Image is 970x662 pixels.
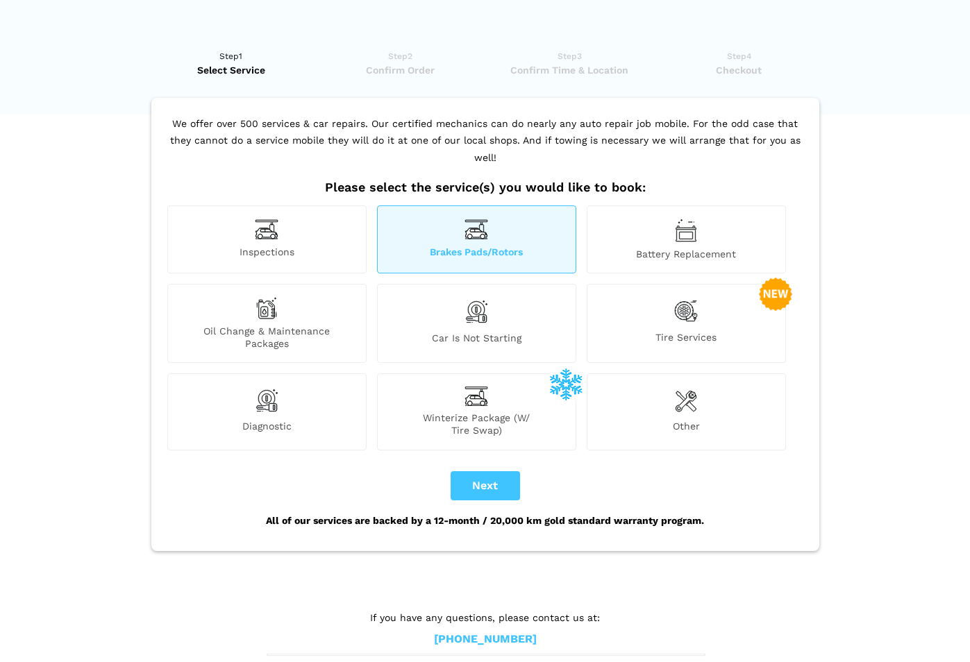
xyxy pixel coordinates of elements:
span: Inspections [168,246,366,260]
span: Car is not starting [378,332,576,350]
a: Step4 [659,49,819,77]
a: Step1 [151,49,312,77]
span: Confirm Order [320,63,480,77]
span: Oil Change & Maintenance Packages [168,325,366,350]
p: We offer over 500 services & car repairs. Our certified mechanics can do nearly any auto repair j... [164,115,807,180]
span: Battery Replacement [587,248,785,260]
h2: Please select the service(s) you would like to book: [164,180,807,195]
img: new-badge-2-48.png [759,278,792,311]
span: Diagnostic [168,420,366,436]
p: If you have any questions, please contact us at: [267,610,704,625]
button: Next [451,471,520,500]
a: Step3 [490,49,650,77]
a: Step2 [320,49,480,77]
span: Brakes Pads/Rotors [378,246,576,260]
span: Other [587,420,785,436]
div: All of our services are backed by a 12-month / 20,000 km gold standard warranty program. [164,500,807,541]
span: Checkout [659,63,819,77]
img: winterize-icon_1.png [549,367,583,400]
span: Confirm Time & Location [490,63,650,77]
span: Winterize Package (W/ Tire Swap) [378,411,576,436]
span: Select Service [151,63,312,77]
a: [PHONE_NUMBER] [434,632,537,647]
span: Tire Services [587,331,785,350]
